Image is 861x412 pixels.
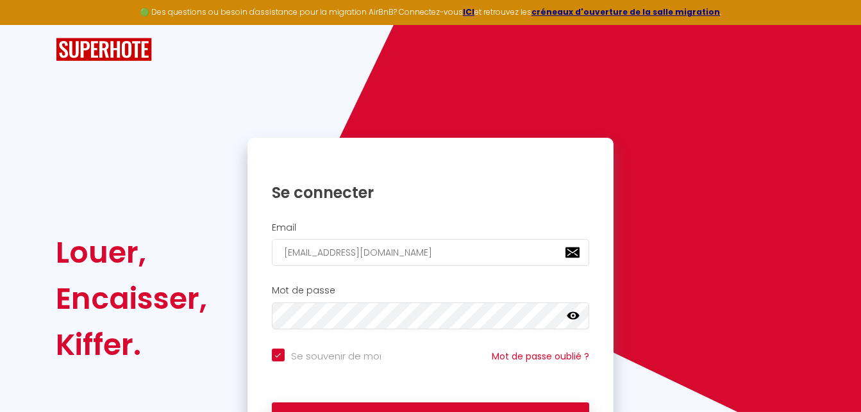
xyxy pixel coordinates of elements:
h2: Mot de passe [272,285,590,296]
div: Kiffer. [56,322,207,368]
input: Ton Email [272,239,590,266]
a: créneaux d'ouverture de la salle migration [531,6,720,17]
a: Mot de passe oublié ? [492,350,589,363]
img: SuperHote logo [56,38,152,62]
h1: Se connecter [272,183,590,202]
div: Encaisser, [56,276,207,322]
h2: Email [272,222,590,233]
div: Louer, [56,229,207,276]
a: ICI [463,6,474,17]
